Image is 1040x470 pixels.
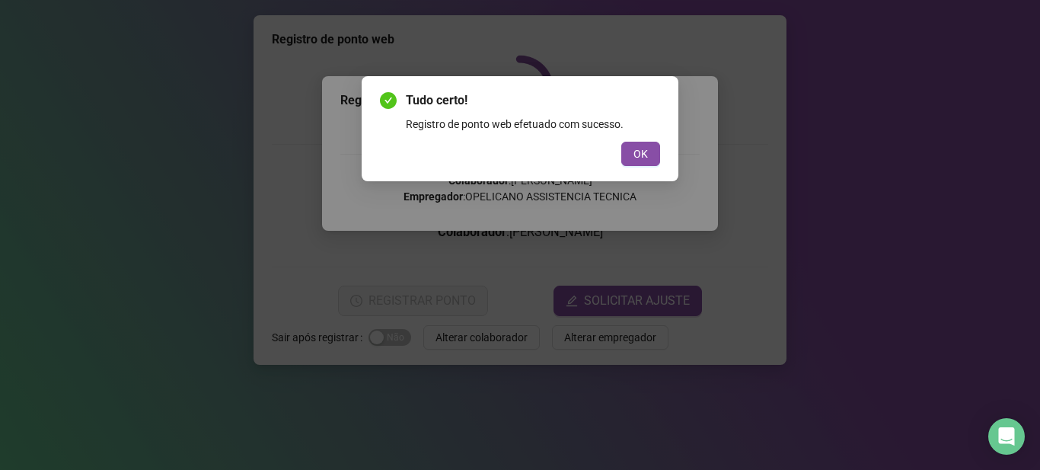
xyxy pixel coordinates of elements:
div: Registro de ponto web efetuado com sucesso. [406,116,660,133]
button: OK [621,142,660,166]
span: Tudo certo! [406,91,660,110]
div: Open Intercom Messenger [988,418,1025,455]
span: OK [633,145,648,162]
span: check-circle [380,92,397,109]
